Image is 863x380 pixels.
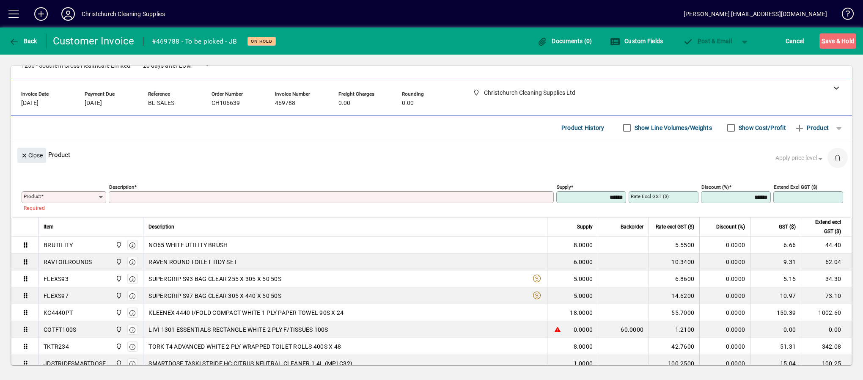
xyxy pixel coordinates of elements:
[148,359,352,368] span: SMARTDOSE TASKI STRIDE HC CITRUS NEUTRAL CLEANER 1.4L (MPI C32)
[699,338,750,355] td: 0.0000
[113,257,123,267] span: Christchurch Cleaning Supplies Ltd
[827,154,848,162] app-page-header-button: Delete
[786,34,804,48] span: Cancel
[574,275,593,283] span: 5.0000
[683,38,732,44] span: ost & Email
[113,274,123,284] span: Christchurch Cleaning Supplies Ltd
[827,148,848,168] button: Delete
[21,100,38,107] span: [DATE]
[113,342,123,351] span: Christchurch Cleaning Supplies Ltd
[109,184,134,190] mat-label: Description
[212,100,240,107] span: CH106639
[779,222,796,231] span: GST ($)
[750,321,801,338] td: 0.00
[113,359,123,368] span: Christchurch Cleaning Supplies Ltd
[44,241,73,249] div: BRUTILITY
[631,193,669,199] mat-label: Rate excl GST ($)
[570,308,593,317] span: 18.0000
[85,100,102,107] span: [DATE]
[801,355,852,372] td: 100.25
[801,321,852,338] td: 0.00
[608,33,665,49] button: Custom Fields
[775,154,825,162] span: Apply price level
[654,241,694,249] div: 5.5500
[574,258,593,266] span: 6.0000
[716,222,745,231] span: Discount (%)
[783,33,806,49] button: Cancel
[148,325,328,334] span: LIVI 1301 ESSENTIALS RECTANGLE WHITE 2 PLY F/TISSUES 100S
[701,184,729,190] mat-label: Discount (%)
[44,258,92,266] div: RAVTOILROUNDS
[24,203,99,212] mat-error: Required
[148,275,281,283] span: SUPERGRIP S93 BAG CLEAR 255 X 305 X 50 50S
[621,325,643,334] span: 60.0000
[801,270,852,287] td: 34.30
[774,184,817,190] mat-label: Extend excl GST ($)
[82,7,165,21] div: Christchurch Cleaning Supplies
[819,33,856,49] button: Save & Hold
[113,240,123,250] span: Christchurch Cleaning Supplies Ltd
[113,308,123,317] span: Christchurch Cleaning Supplies Ltd
[561,121,605,135] span: Product History
[537,38,592,44] span: Documents (0)
[836,2,852,29] a: Knowledge Base
[44,292,69,300] div: FLEXS97
[806,218,841,236] span: Extend excl GST ($)
[737,124,786,132] label: Show Cost/Profit
[656,222,694,231] span: Rate excl GST ($)
[577,222,593,231] span: Supply
[633,124,712,132] label: Show Line Volumes/Weights
[148,342,341,351] span: TORK T4 ADVANCED WHITE 2 PLY WRAPPED TOILET ROLLS 400S X 48
[699,237,750,253] td: 0.0000
[148,222,174,231] span: Description
[610,38,663,44] span: Custom Fields
[574,292,593,300] span: 5.0000
[44,325,76,334] div: COTFT100S
[44,359,106,368] div: JDSTRIDESMARTDOSE
[574,359,593,368] span: 1.0000
[750,237,801,253] td: 6.66
[750,304,801,321] td: 150.39
[535,33,594,49] button: Documents (0)
[772,151,828,166] button: Apply price level
[621,222,643,231] span: Backorder
[148,308,344,317] span: KLEENEX 4440 I/FOLD COMPACT WHITE 1 PLY PAPER TOWEL 90S X 24
[574,325,593,334] span: 0.0000
[7,33,39,49] button: Back
[24,193,41,199] mat-label: Product
[654,325,694,334] div: 1.2100
[684,7,827,21] div: [PERSON_NAME] [EMAIL_ADDRESS][DOMAIN_NAME]
[53,34,135,48] div: Customer Invoice
[113,325,123,334] span: Christchurch Cleaning Supplies Ltd
[801,237,852,253] td: 44.40
[750,253,801,270] td: 9.31
[21,149,43,162] span: Close
[44,222,54,231] span: Item
[654,292,694,300] div: 14.6200
[143,63,192,69] span: 20 days after EOM
[402,100,414,107] span: 0.00
[654,342,694,351] div: 42.7600
[55,6,82,22] button: Profile
[557,184,571,190] mat-label: Supply
[750,338,801,355] td: 51.31
[699,287,750,304] td: 0.0000
[44,342,69,351] div: TKTR234
[27,6,55,22] button: Add
[654,308,694,317] div: 55.7000
[44,308,73,317] div: KC4440PT
[801,304,852,321] td: 1002.60
[699,304,750,321] td: 0.0000
[574,241,593,249] span: 8.0000
[822,38,825,44] span: S
[148,241,228,249] span: NO65 WHITE UTILITY BRUSH
[206,63,208,69] span: -
[148,100,174,107] span: BL-SALES
[148,292,281,300] span: SUPERGRIP S97 BAG CLEAR 305 X 440 X 50 50S
[750,270,801,287] td: 5.15
[9,38,37,44] span: Back
[699,253,750,270] td: 0.0000
[822,34,854,48] span: ave & Hold
[17,148,46,163] button: Close
[699,270,750,287] td: 0.0000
